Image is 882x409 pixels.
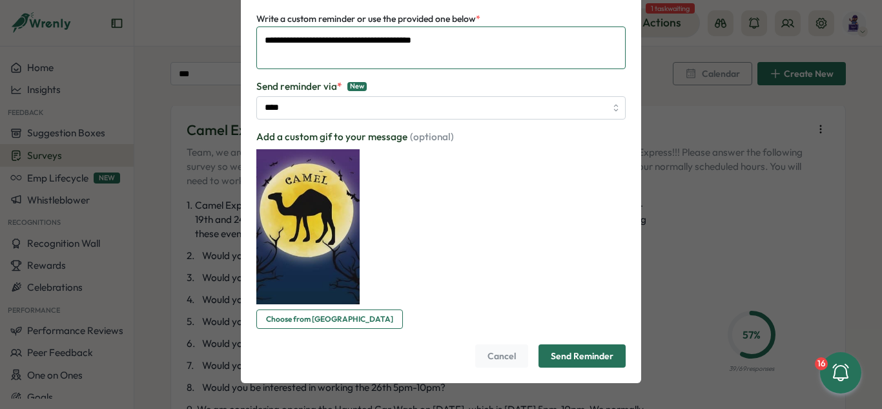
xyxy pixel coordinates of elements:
span: Cancel [487,345,516,367]
button: Choose from [GEOGRAPHIC_DATA] [256,309,403,329]
label: Write a custom reminder or use the provided one below [256,12,480,26]
img: reminder gif [256,149,360,304]
button: 16 [820,352,861,393]
span: Choose from [GEOGRAPHIC_DATA] [266,310,393,328]
span: Send reminder via [256,79,342,94]
span: (optional) [407,131,454,143]
button: Send Reminder [538,344,626,368]
p: Add a custom gif to your message [256,130,454,144]
div: 16 [815,357,828,370]
button: Cancel [475,344,528,368]
span: Send Reminder [551,345,613,367]
span: New [347,82,367,91]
